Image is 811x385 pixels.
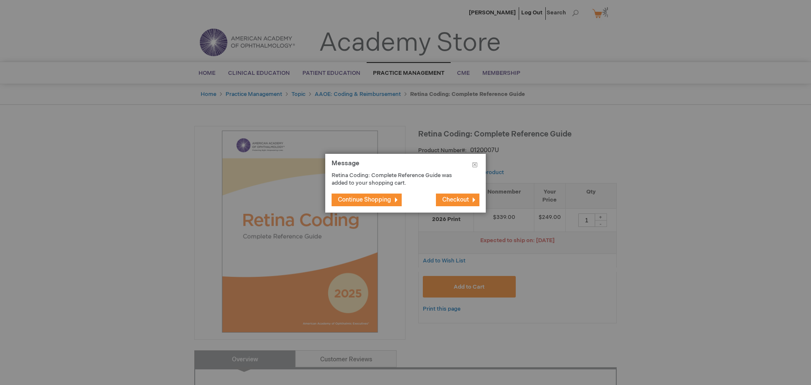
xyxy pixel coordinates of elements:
[338,196,391,203] span: Continue Shopping
[332,160,479,172] h1: Message
[332,194,402,206] button: Continue Shopping
[332,172,467,187] p: Retina Coding: Complete Reference Guide was added to your shopping cart.
[442,196,469,203] span: Checkout
[436,194,479,206] button: Checkout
